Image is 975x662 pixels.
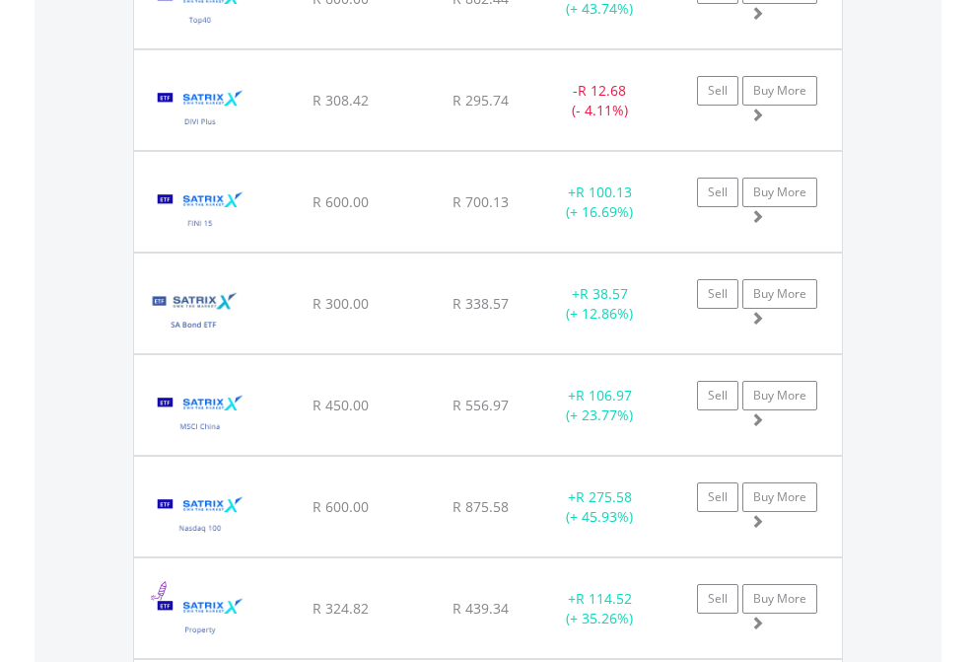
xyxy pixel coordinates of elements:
[313,497,369,516] span: R 600.00
[576,589,632,608] span: R 114.52
[313,396,369,414] span: R 450.00
[313,91,369,110] span: R 308.42
[697,279,738,309] a: Sell
[453,192,509,211] span: R 700.13
[576,183,632,201] span: R 100.13
[697,178,738,207] a: Sell
[144,278,244,348] img: TFSA.STXGOV.png
[538,487,662,527] div: + (+ 45.93%)
[697,482,738,512] a: Sell
[697,76,738,106] a: Sell
[742,584,817,614] a: Buy More
[580,284,628,303] span: R 38.57
[742,279,817,309] a: Buy More
[742,381,817,410] a: Buy More
[453,294,509,313] span: R 338.57
[144,481,257,552] img: TFSA.STXNDQ.png
[538,284,662,324] div: + (+ 12.86%)
[144,380,257,450] img: TFSA.STXCHN.png
[313,192,369,211] span: R 600.00
[538,386,662,425] div: + (+ 23.77%)
[742,482,817,512] a: Buy More
[144,75,257,145] img: TFSA.STXDIV.png
[697,584,738,614] a: Sell
[742,178,817,207] a: Buy More
[144,177,257,247] img: TFSA.STXFIN.png
[576,487,632,506] span: R 275.58
[697,381,738,410] a: Sell
[453,91,509,110] span: R 295.74
[538,81,662,120] div: - (- 4.11%)
[144,583,257,653] img: TFSA.STXPRO.png
[313,294,369,313] span: R 300.00
[578,81,626,100] span: R 12.68
[742,76,817,106] a: Buy More
[453,497,509,516] span: R 875.58
[313,599,369,618] span: R 324.82
[538,589,662,628] div: + (+ 35.26%)
[538,183,662,222] div: + (+ 16.69%)
[453,396,509,414] span: R 556.97
[453,599,509,618] span: R 439.34
[576,386,632,405] span: R 106.97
